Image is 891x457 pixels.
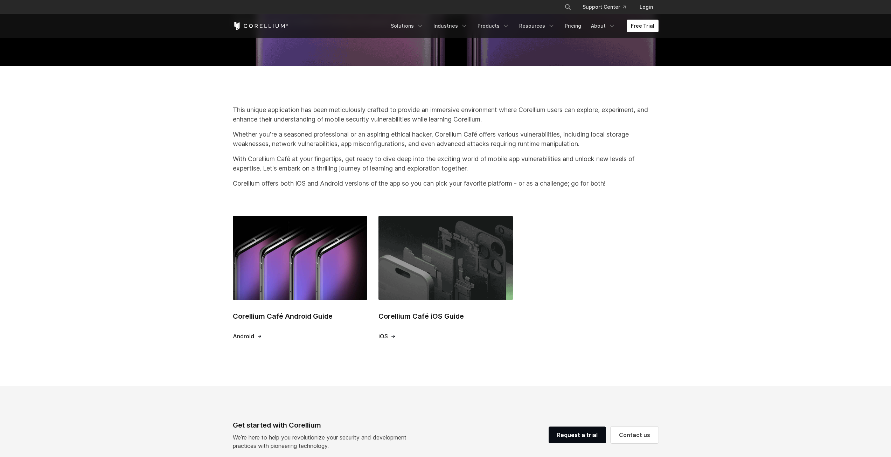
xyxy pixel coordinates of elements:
[611,427,659,443] a: Contact us
[556,1,659,13] div: Navigation Menu
[233,154,659,173] p: With Corellium Café at your fingertips, get ready to dive deep into the exciting world of mobile ...
[562,1,574,13] button: Search
[233,22,288,30] a: Corellium Home
[387,20,428,32] a: Solutions
[387,20,659,32] div: Navigation Menu
[233,311,367,321] h2: Corellium Café Android Guide
[233,216,367,340] a: Corellium Café Android Guide Corellium Café Android Guide Android
[515,20,559,32] a: Resources
[473,20,514,32] a: Products
[233,179,659,188] p: Corellium offers both iOS and Android versions of the app so you can pick your favorite platform ...
[233,130,659,148] p: Whether you're a seasoned professional or an aspiring ethical hacker, Corellium Café offers vario...
[233,420,412,430] div: Get started with Corellium
[378,216,513,340] a: Corellium Café iOS Guide Corellium Café iOS Guide iOS
[378,216,513,300] img: Corellium Café iOS Guide
[378,333,388,340] span: iOS
[627,20,659,32] a: Free Trial
[561,20,585,32] a: Pricing
[233,216,367,300] img: Corellium Café Android Guide
[429,20,472,32] a: Industries
[577,1,631,13] a: Support Center
[233,433,412,450] p: We’re here to help you revolutionize your security and development practices with pioneering tech...
[549,427,606,443] a: Request a trial
[587,20,620,32] a: About
[378,311,513,321] h2: Corellium Café iOS Guide
[233,333,254,340] span: Android
[233,105,659,124] p: This unique application has been meticulously crafted to provide an immersive environment where C...
[634,1,659,13] a: Login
